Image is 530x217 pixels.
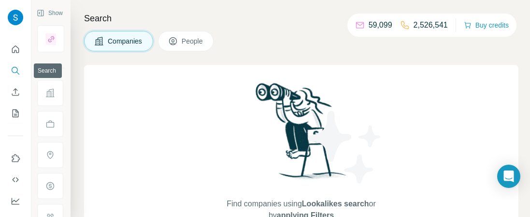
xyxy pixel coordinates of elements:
[301,104,388,191] img: Surfe Illustration - Stars
[497,165,520,188] div: Open Intercom Messenger
[302,200,369,208] span: Lookalikes search
[8,83,23,101] button: Enrich CSV
[8,192,23,210] button: Dashboard
[108,36,143,46] span: Companies
[8,41,23,58] button: Quick start
[182,36,204,46] span: People
[8,150,23,167] button: Use Surfe on LinkedIn
[251,80,352,188] img: Surfe Illustration - Woman searching with binoculars
[8,10,23,25] img: Avatar
[8,171,23,188] button: Use Surfe API
[30,6,70,20] button: Show
[464,18,509,32] button: Buy credits
[8,105,23,122] button: My lists
[84,12,518,25] h4: Search
[369,19,392,31] p: 59,099
[414,19,448,31] p: 2,526,541
[8,62,23,79] button: Search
